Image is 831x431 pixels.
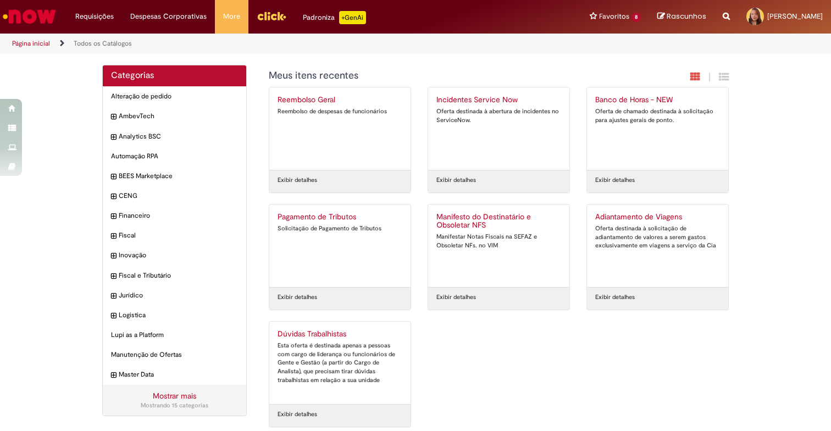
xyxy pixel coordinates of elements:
[119,112,238,121] span: AmbevTech
[111,112,116,123] i: expandir categoria AmbevTech
[436,96,561,104] h2: Incidentes Service Now
[75,11,114,22] span: Requisições
[223,11,240,22] span: More
[111,231,116,242] i: expandir categoria Fiscal
[8,34,546,54] ul: Trilhas de página
[111,191,116,202] i: expandir categoria CENG
[278,96,402,104] h2: Reembolso Geral
[111,92,238,101] span: Alteração de pedido
[595,213,720,222] h2: Adiantamento de Viagens
[103,364,246,385] div: expandir categoria Master Data Master Data
[587,87,728,170] a: Banco de Horas - NEW Oferta de chamado destinada à solicitação para ajustes gerais de ponto.
[278,293,317,302] a: Exibir detalhes
[103,106,246,126] div: expandir categoria AmbevTech AmbevTech
[690,71,700,82] i: Exibição em cartão
[587,205,728,287] a: Adiantamento de Viagens Oferta destinada à solicitação de adiantamento de valores a serem gastos ...
[1,5,58,27] img: ServiceNow
[278,176,317,185] a: Exibir detalhes
[257,8,286,24] img: click_logo_yellow_360x200.png
[119,311,238,320] span: Logistica
[303,11,366,24] div: Padroniza
[339,11,366,24] p: +GenAi
[103,345,246,365] div: Manutenção de Ofertas
[111,251,116,262] i: expandir categoria Inovação
[119,231,238,240] span: Fiscal
[111,271,116,282] i: expandir categoria Fiscal e Tributário
[119,251,238,260] span: Inovação
[103,285,246,306] div: expandir categoria Jurídico Jurídico
[278,107,402,116] div: Reembolso de despesas de funcionários
[119,172,238,181] span: BEES Marketplace
[111,172,116,183] i: expandir categoria BEES Marketplace
[111,330,238,340] span: Lupi as a Platform
[103,146,246,167] div: Automação RPA
[153,391,196,401] a: Mostrar mais
[436,213,561,230] h2: Manifesto do Destinatário e Obsoletar NFS
[111,350,238,360] span: Manutenção de Ofertas
[428,205,569,287] a: Manifesto do Destinatário e Obsoletar NFS Manifestar Notas Fiscais na SEFAZ e Obsoletar NFs. no VIM
[631,13,641,22] span: 8
[278,224,402,233] div: Solicitação de Pagamento de Tributos
[12,39,50,48] a: Página inicial
[74,39,132,48] a: Todos os Catálogos
[436,176,476,185] a: Exibir detalhes
[595,176,635,185] a: Exibir detalhes
[595,224,720,250] div: Oferta destinada à solicitação de adiantamento de valores a serem gastos exclusivamente em viagen...
[269,70,610,81] h1: {"description":"","title":"Meus itens recentes"} Categoria
[708,71,711,84] span: |
[428,87,569,170] a: Incidentes Service Now Oferta destinada à abertura de incidentes no ServiceNow.
[111,311,116,322] i: expandir categoria Logistica
[103,126,246,147] div: expandir categoria Analytics BSC Analytics BSC
[269,87,411,170] a: Reembolso Geral Reembolso de despesas de funcionários
[103,186,246,206] div: expandir categoria CENG CENG
[599,11,629,22] span: Favoritos
[719,71,729,82] i: Exibição de grade
[436,233,561,250] div: Manifestar Notas Fiscais na SEFAZ e Obsoletar NFs. no VIM
[278,213,402,222] h2: Pagamento de Tributos
[767,12,823,21] span: [PERSON_NAME]
[111,132,116,143] i: expandir categoria Analytics BSC
[103,166,246,186] div: expandir categoria BEES Marketplace BEES Marketplace
[103,206,246,226] div: expandir categoria Financeiro Financeiro
[130,11,207,22] span: Despesas Corporativas
[269,205,411,287] a: Pagamento de Tributos Solicitação de Pagamento de Tributos
[436,293,476,302] a: Exibir detalhes
[103,86,246,107] div: Alteração de pedido
[436,107,561,124] div: Oferta destinada à abertura de incidentes no ServiceNow.
[111,401,238,410] div: Mostrando 15 categorias
[119,191,238,201] span: CENG
[278,410,317,419] a: Exibir detalhes
[111,71,238,81] h2: Categorias
[657,12,706,22] a: Rascunhos
[103,245,246,266] div: expandir categoria Inovação Inovação
[111,370,116,381] i: expandir categoria Master Data
[111,211,116,222] i: expandir categoria Financeiro
[111,152,238,161] span: Automação RPA
[595,96,720,104] h2: Banco de Horas - NEW
[595,107,720,124] div: Oferta de chamado destinada à solicitação para ajustes gerais de ponto.
[111,291,116,302] i: expandir categoria Jurídico
[103,86,246,385] ul: Categorias
[119,271,238,280] span: Fiscal e Tributário
[119,291,238,300] span: Jurídico
[103,266,246,286] div: expandir categoria Fiscal e Tributário Fiscal e Tributário
[119,132,238,141] span: Analytics BSC
[269,322,411,404] a: Dúvidas Trabalhistas Esta oferta é destinada apenas a pessoas com cargo de liderança ou funcionár...
[667,11,706,21] span: Rascunhos
[119,211,238,220] span: Financeiro
[595,293,635,302] a: Exibir detalhes
[278,330,402,339] h2: Dúvidas Trabalhistas
[103,225,246,246] div: expandir categoria Fiscal Fiscal
[119,370,238,379] span: Master Data
[103,325,246,345] div: Lupi as a Platform
[278,341,402,385] div: Esta oferta é destinada apenas a pessoas com cargo de liderança ou funcionários de Gente e Gestão...
[103,305,246,325] div: expandir categoria Logistica Logistica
